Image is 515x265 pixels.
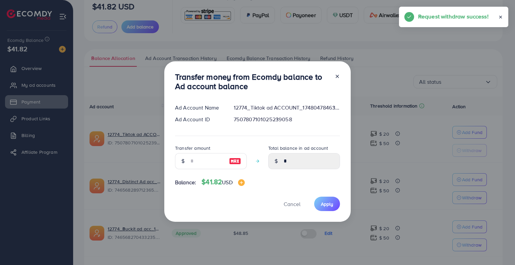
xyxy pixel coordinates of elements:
[238,179,245,186] img: image
[170,116,228,123] div: Ad Account ID
[275,197,309,211] button: Cancel
[284,200,300,208] span: Cancel
[228,104,345,112] div: 12774_Tiktok ad ACCOUNT_1748047846338
[228,116,345,123] div: 7507807101025239058
[268,145,328,151] label: Total balance in ad account
[175,145,210,151] label: Transfer amount
[314,197,340,211] button: Apply
[321,201,333,207] span: Apply
[418,12,489,21] h5: Request withdraw success!
[175,72,329,91] h3: Transfer money from Ecomdy balance to Ad account balance
[175,179,196,186] span: Balance:
[222,179,232,186] span: USD
[487,235,510,260] iframe: Chat
[170,104,228,112] div: Ad Account Name
[229,157,241,165] img: image
[202,178,244,186] h4: $41.82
